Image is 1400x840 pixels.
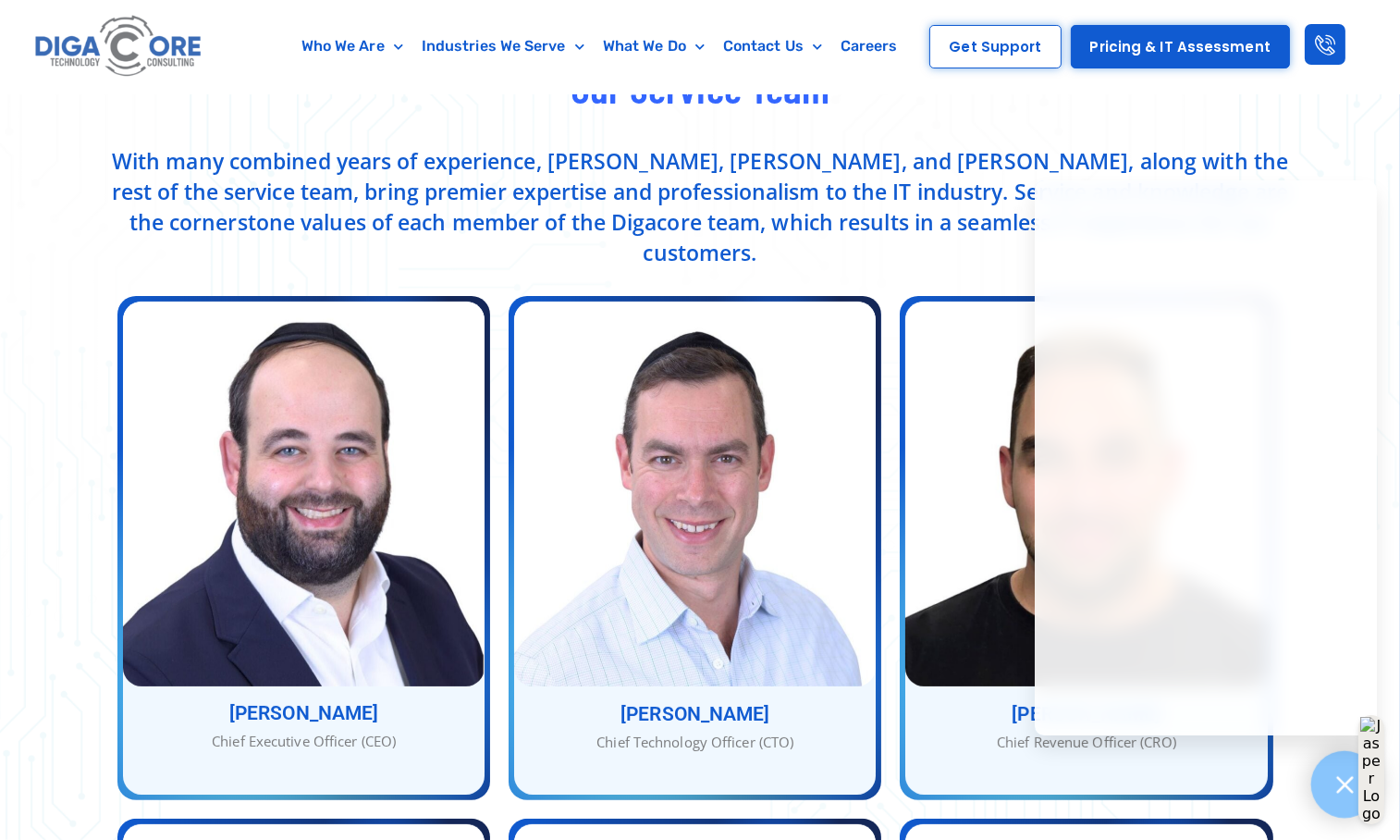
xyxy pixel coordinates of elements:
h3: [PERSON_NAME] [905,705,1267,724]
h3: [PERSON_NAME] [123,705,485,724]
div: Chief Technology Officer (CTO) [514,732,876,753]
div: Chief Executive Officer (CEO) [123,732,485,753]
span: Our Service Team [571,62,830,112]
a: Contact Us [714,25,831,68]
a: Industries We Serve [412,25,594,68]
a: Careers [831,25,907,68]
span: Get Support [949,40,1041,54]
a: Get Support [929,25,1061,68]
nav: Menu [281,25,918,68]
img: Digacore logo 1 [31,9,207,84]
span: Pricing & IT Assessment [1090,40,1271,54]
img: Nathan Berger - Chief Technology Officer (CTO) [514,302,876,686]
a: Pricing & IT Assessment [1071,25,1290,68]
img: Jacob Berezin - Chief Revenue Officer (CRO) [905,302,1267,686]
p: With many combined years of experience, [PERSON_NAME], [PERSON_NAME], and [PERSON_NAME], along wi... [108,146,1292,268]
iframe: Chatgenie Messenger [1035,180,1377,735]
div: Chief Revenue Officer (CRO) [905,732,1267,753]
img: Abe-Kramer - Chief Executive Officer (CEO) [123,302,485,686]
a: Who We Are [292,25,412,68]
a: What We Do [594,25,714,68]
h3: [PERSON_NAME] [514,705,876,724]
